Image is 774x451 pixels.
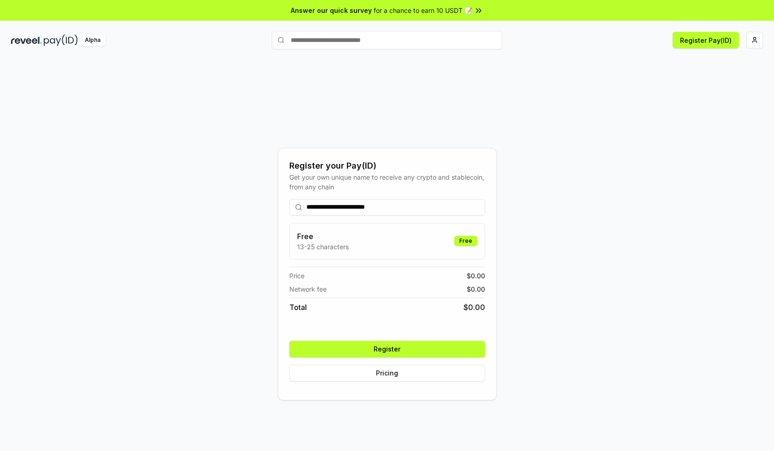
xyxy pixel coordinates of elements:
span: Network fee [289,284,327,294]
span: Answer our quick survey [291,6,372,15]
button: Register Pay(ID) [673,32,739,48]
span: Total [289,302,307,313]
img: reveel_dark [11,35,42,46]
span: $ 0.00 [467,271,485,281]
span: $ 0.00 [467,284,485,294]
img: pay_id [44,35,78,46]
span: for a chance to earn 10 USDT 📝 [374,6,472,15]
p: 13-25 characters [297,242,349,252]
div: Alpha [80,35,106,46]
div: Free [454,236,477,246]
span: Price [289,271,305,281]
button: Pricing [289,365,485,381]
h3: Free [297,231,349,242]
div: Get your own unique name to receive any crypto and stablecoin, from any chain [289,172,485,192]
span: $ 0.00 [463,302,485,313]
button: Register [289,341,485,357]
div: Register your Pay(ID) [289,159,485,172]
